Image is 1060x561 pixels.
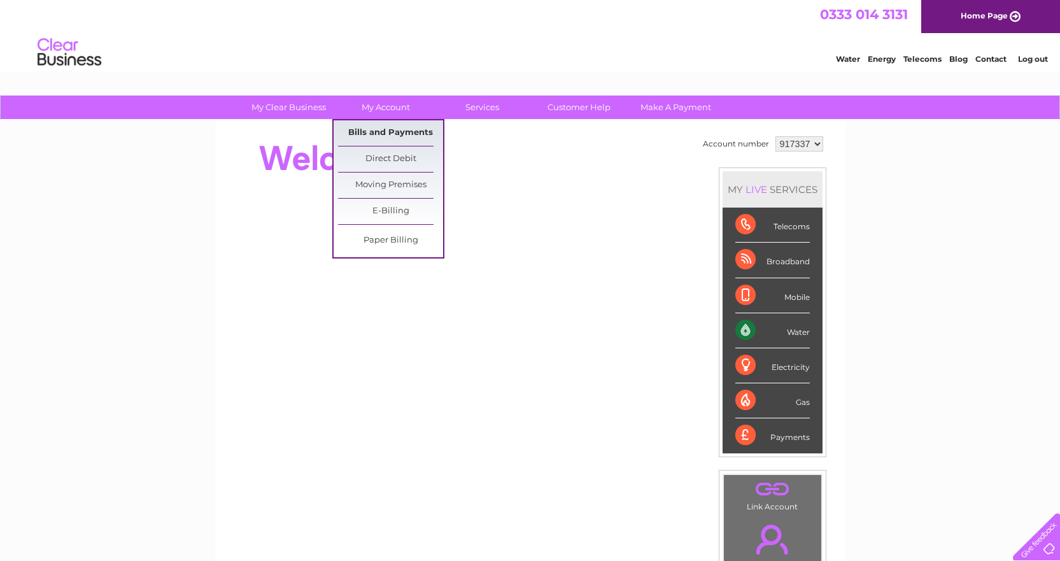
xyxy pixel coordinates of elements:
[723,171,823,208] div: MY SERVICES
[1018,54,1048,64] a: Log out
[949,54,968,64] a: Blog
[868,54,896,64] a: Energy
[236,96,341,119] a: My Clear Business
[723,474,822,515] td: Link Account
[735,348,810,383] div: Electricity
[623,96,728,119] a: Make A Payment
[37,33,102,72] img: logo.png
[338,199,443,224] a: E-Billing
[430,96,535,119] a: Services
[743,183,770,195] div: LIVE
[526,96,632,119] a: Customer Help
[338,173,443,198] a: Moving Premises
[735,278,810,313] div: Mobile
[903,54,942,64] a: Telecoms
[338,228,443,253] a: Paper Billing
[820,6,908,22] a: 0333 014 3131
[338,120,443,146] a: Bills and Payments
[700,133,772,155] td: Account number
[230,7,831,62] div: Clear Business is a trading name of Verastar Limited (registered in [GEOGRAPHIC_DATA] No. 3667643...
[836,54,860,64] a: Water
[735,208,810,243] div: Telecoms
[735,383,810,418] div: Gas
[333,96,438,119] a: My Account
[735,313,810,348] div: Water
[338,146,443,172] a: Direct Debit
[735,418,810,453] div: Payments
[975,54,1007,64] a: Contact
[727,478,818,501] a: .
[735,243,810,278] div: Broadband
